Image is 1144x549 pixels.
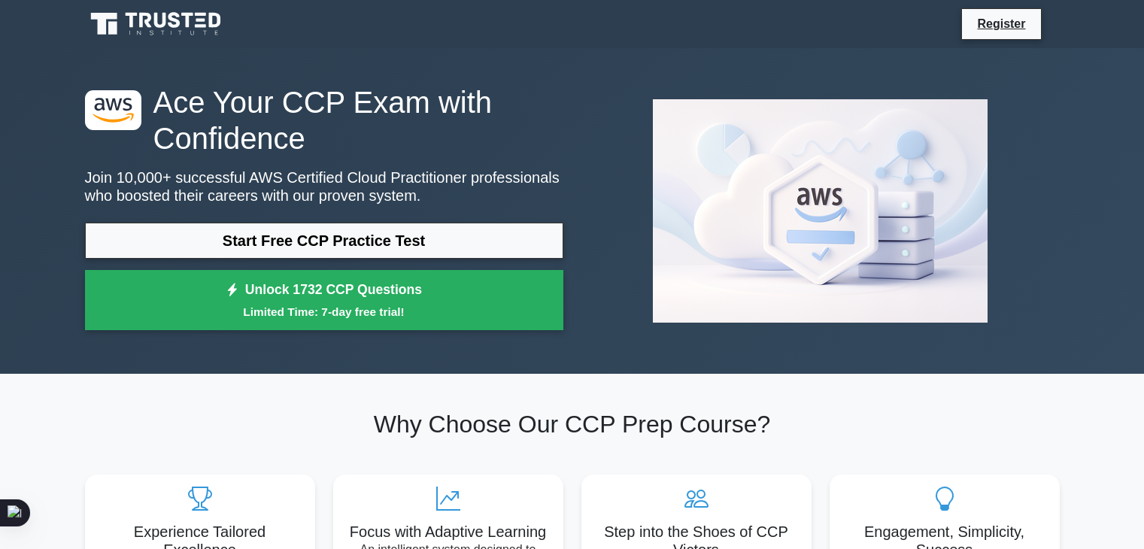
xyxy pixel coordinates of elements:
a: Start Free CCP Practice Test [85,223,563,259]
p: Join 10,000+ successful AWS Certified Cloud Practitioner professionals who boosted their careers ... [85,168,563,205]
h1: Ace Your CCP Exam with Confidence [85,84,563,156]
a: Unlock 1732 CCP QuestionsLimited Time: 7-day free trial! [85,270,563,330]
img: AWS Certified Cloud Practitioner Preview [641,87,1000,335]
h2: Why Choose Our CCP Prep Course? [85,410,1060,438]
small: Limited Time: 7-day free trial! [104,303,545,320]
a: Register [968,14,1034,33]
h5: Focus with Adaptive Learning [345,523,551,541]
